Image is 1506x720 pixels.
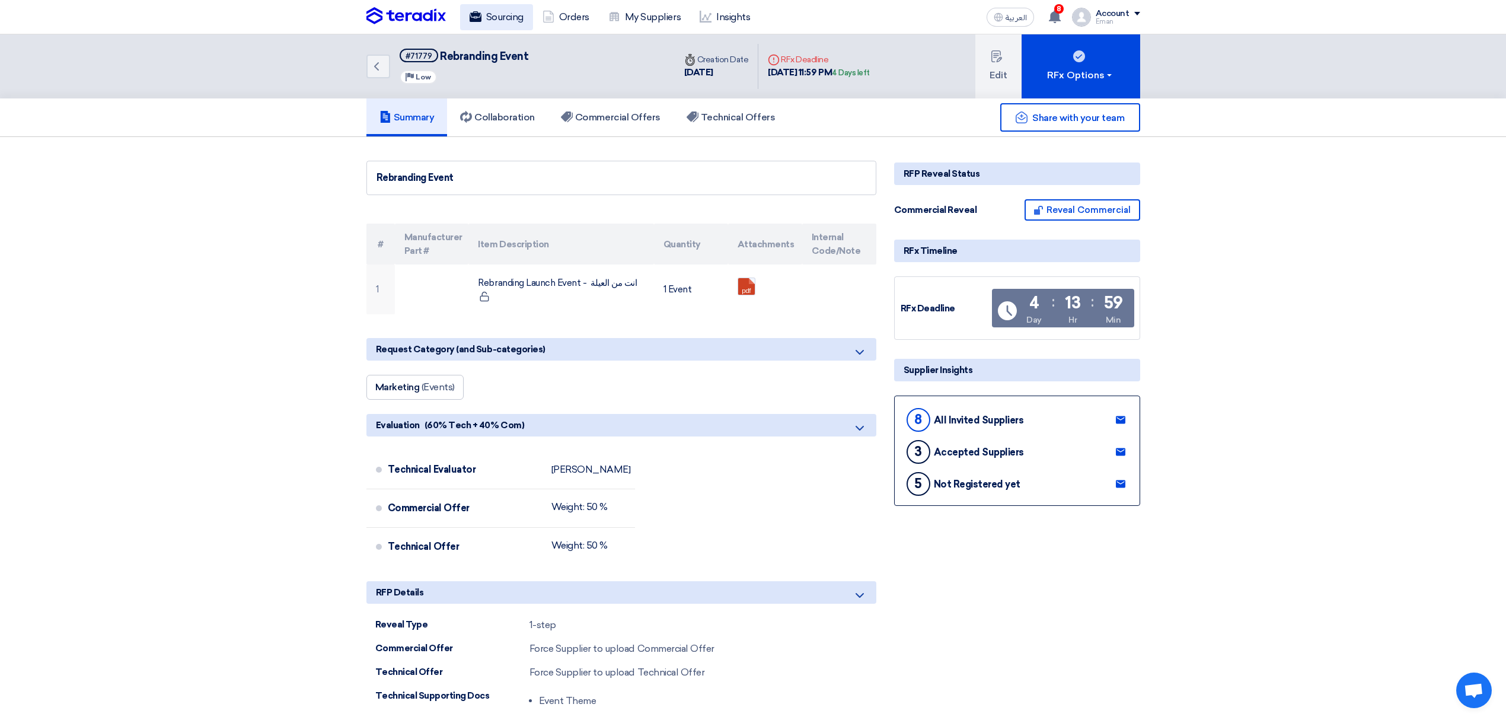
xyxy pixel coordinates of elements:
button: العربية [987,8,1034,27]
div: Technical Evaluator [388,455,542,484]
li: Event Theme [539,689,596,713]
div: Technical Offer [375,665,529,679]
div: Force Supplier to upload Technical Offer [529,665,705,680]
h5: Collaboration [460,111,535,123]
div: 3 [907,440,930,464]
div: Commercial Reveal [894,203,983,217]
a: Summary [366,98,448,136]
span: 8 [1054,4,1064,14]
button: RFx Options [1022,34,1140,98]
div: Commercial Offer [388,494,542,523]
a: Collaboration [447,98,548,136]
div: [PERSON_NAME] [551,464,631,476]
div: 13 [1065,295,1080,311]
div: RFx Timeline [894,240,1140,262]
div: 1-step [529,618,556,632]
span: Low [416,73,431,81]
div: : [1052,291,1055,313]
img: profile_test.png [1072,8,1091,27]
div: Force Supplier to upload Commercial Offer [529,642,714,656]
img: Teradix logo [366,7,446,25]
th: Internal Code/Note [802,224,876,265]
a: Insights [690,4,760,30]
div: Technical Supporting Docs [375,689,529,703]
th: Item Description [468,224,653,265]
a: Arabian_Cement_Company_ACC__Rebranding_Launch_Event_Brief__1760426923507.pdf [738,278,833,349]
div: Commercial Offer [375,642,529,655]
div: Supplier Insights [894,359,1140,381]
div: Accepted Suppliers [934,447,1024,458]
div: Open chat [1456,673,1492,708]
div: 5 [907,472,930,496]
a: My Suppliers [599,4,690,30]
a: Orders [533,4,599,30]
span: Share with your team [1032,112,1124,123]
span: Evaluation [376,419,420,432]
td: 1 Event [654,265,728,314]
a: Commercial Offers [548,98,674,136]
div: Eman [1096,18,1140,25]
th: # [366,224,395,265]
h5: Commercial Offers [561,111,661,123]
div: Technical Offer [388,533,542,561]
div: Weight: 50 % [551,501,608,513]
div: RFx Options [1047,68,1114,82]
div: : [1091,291,1094,313]
div: Reveal Type [375,618,529,632]
th: Manufacturer Part # [395,224,469,265]
div: [DATE] [684,66,749,79]
div: RFx Deadline [901,302,990,316]
div: 8 [907,408,930,432]
div: 4 [1029,295,1039,311]
button: Reveal Commercial [1025,199,1140,221]
h5: Rebranding Event [400,49,529,63]
span: Request Category (and Sub-categories) [376,343,545,356]
div: Min [1106,314,1121,326]
span: RFP Details [376,586,424,599]
div: RFP Reveal Status [894,163,1140,185]
span: Marketing [375,381,420,393]
span: (Events) [422,381,455,393]
td: Rebranding Launch Event - انت من العيلة [468,265,653,314]
div: Day [1026,314,1042,326]
div: 59 [1104,295,1123,311]
div: Account [1096,9,1129,19]
span: (60% Tech + 40% Com) [425,419,524,432]
a: Technical Offers [674,98,788,136]
div: 4 Days left [832,67,870,79]
div: Rebranding Event [376,171,866,185]
div: Hr [1068,314,1077,326]
span: Rebranding Event [440,50,528,63]
div: Creation Date [684,53,749,66]
div: Weight: 50 % [551,540,608,552]
th: Quantity [654,224,728,265]
div: All Invited Suppliers [934,415,1024,426]
div: Not Registered yet [934,479,1020,490]
h5: Technical Offers [687,111,775,123]
th: Attachments [728,224,802,265]
button: Edit [975,34,1022,98]
a: Sourcing [460,4,533,30]
h5: Summary [379,111,435,123]
div: RFx Deadline [768,53,870,66]
div: [DATE] 11:59 PM [768,66,870,79]
span: العربية [1006,14,1027,22]
div: #71779 [406,52,432,60]
td: 1 [366,265,395,314]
